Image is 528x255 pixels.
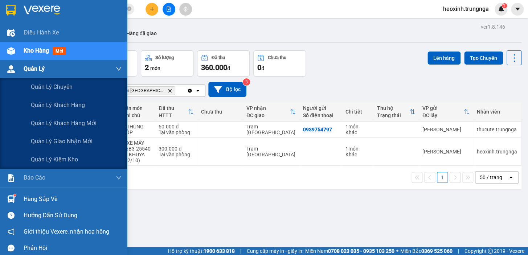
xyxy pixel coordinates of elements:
div: Trạm [GEOGRAPHIC_DATA] [246,146,296,157]
li: VP Trạm [GEOGRAPHIC_DATA] [50,31,97,55]
div: 300.000 đ [159,146,194,152]
span: down [116,66,122,72]
span: Trạm Sài Gòn, close by backspace [115,86,175,95]
div: Tại văn phòng [159,129,194,135]
button: Đã thu360.000đ [197,50,250,77]
span: Miền Nam [305,247,394,255]
span: file-add [166,7,171,12]
button: caret-down [511,3,524,16]
th: Toggle SortBy [419,102,473,122]
div: HTTT [159,112,188,118]
div: Chưa thu [201,109,239,115]
button: Số lượng2món [141,50,193,77]
button: Chưa thu0đ [253,50,306,77]
span: copyright [488,248,493,254]
div: 1 món [345,146,370,152]
button: aim [179,3,192,16]
img: warehouse-icon [7,47,15,55]
span: Giới thiệu Vexere, nhận hoa hồng [24,227,109,236]
div: Hàng sắp về [24,194,122,205]
span: heoxinh.trungnga [437,4,495,13]
div: Trạm [GEOGRAPHIC_DATA] [246,124,296,135]
div: Số lượng [155,55,174,60]
button: Bộ lọc [208,82,246,97]
span: Quản lý chuyến [31,82,73,91]
span: | [240,247,241,255]
button: Tạo Chuyến [464,52,503,65]
button: Lên hàng [427,52,461,65]
div: [PERSON_NAME] [422,149,470,155]
span: Quản lý khách hàng mới [31,119,97,128]
div: Số điện thoại [303,112,338,118]
span: message [8,244,15,251]
div: Tên món [123,105,151,111]
div: Đã thu [212,55,225,60]
input: Selected Trạm Sài Gòn. [177,87,177,94]
span: down [116,175,122,181]
div: Tại văn phòng [159,152,194,157]
th: Toggle SortBy [243,102,299,122]
div: ĐC lấy [422,112,464,118]
div: 1 XE MÁY 86B3-25540 [123,140,151,152]
span: Điều hành xe [24,28,59,37]
span: close-circle [127,7,131,11]
strong: 1900 633 818 [204,248,235,254]
span: 360.000 [201,63,227,72]
svg: open [508,174,514,180]
span: caret-down [514,6,521,12]
img: warehouse-icon [7,65,15,73]
div: Hướng dẫn sử dụng [24,210,122,221]
span: question-circle [8,212,15,219]
div: Trạng thái [377,112,409,118]
span: Báo cáo [24,173,45,182]
img: warehouse-icon [7,195,15,203]
span: đ [227,65,230,71]
div: 1 món [345,124,370,129]
button: 1 [437,172,448,183]
div: Khác [345,152,370,157]
div: thucute.trungnga [477,127,517,132]
span: món [150,65,160,71]
div: VP nhận [246,105,290,111]
span: environment [4,40,9,45]
div: 50 / trang [480,174,502,181]
div: Khác [345,129,370,135]
div: Nhân viên [477,109,517,115]
div: Thu hộ [377,105,409,111]
div: Người gửi [303,105,338,111]
div: Ghi chú [123,112,151,118]
li: Trung Nga [4,4,105,17]
div: heoxinh.trungnga [477,149,517,155]
th: Toggle SortBy [373,102,419,122]
div: ĐC giao [246,112,290,118]
div: Đã thu [159,105,188,111]
span: close-circle [127,6,131,13]
span: | [458,247,459,255]
span: notification [8,228,15,235]
img: icon-new-feature [498,6,504,12]
span: Miền Bắc [400,247,453,255]
span: ⚪️ [396,250,398,252]
span: aim [183,7,188,12]
img: warehouse-icon [7,29,15,37]
sup: 1 [502,3,507,8]
button: plus [146,3,158,16]
span: 1 [503,3,506,8]
div: Chưa thu [268,55,286,60]
span: Cung cấp máy in - giấy in: [247,247,303,255]
span: 0 [257,63,261,72]
b: T1 [PERSON_NAME], P Phú Thuỷ [4,40,48,62]
span: Quản lý giao nhận mới [31,137,93,146]
span: 2 [145,63,149,72]
img: logo-vxr [6,5,16,16]
strong: 0369 525 060 [421,248,453,254]
svg: Clear all [187,88,193,94]
span: Trạm Sài Gòn [118,88,165,94]
img: solution-icon [7,174,15,182]
div: 1 THÙNG XỐP [123,124,151,135]
svg: Delete [168,89,172,93]
button: Hàng đã giao [120,25,163,42]
div: 60.000 đ [159,124,194,129]
li: VP [PERSON_NAME] [4,31,50,39]
div: ĐI KHUYA (12/10) [123,152,151,163]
